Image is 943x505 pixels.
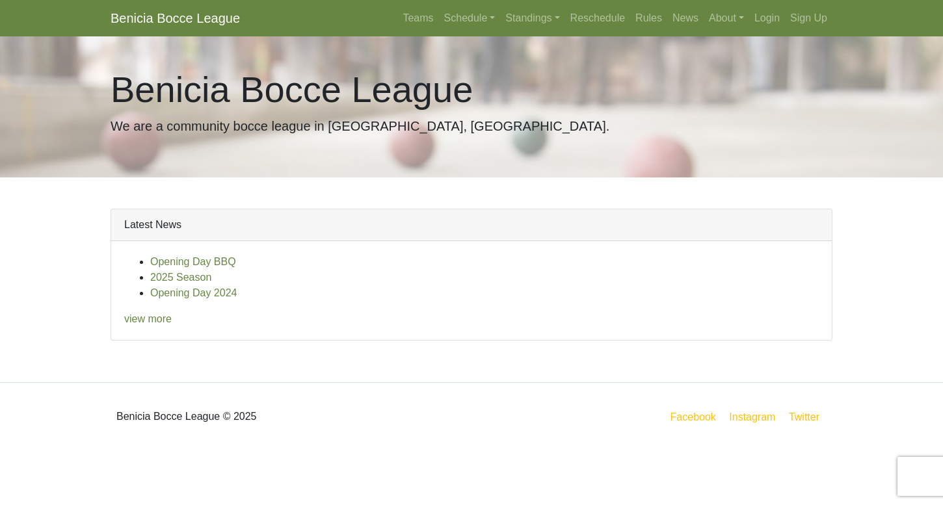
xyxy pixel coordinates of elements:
a: Standings [500,5,564,31]
a: Opening Day 2024 [150,287,237,298]
a: Instagram [726,409,778,425]
div: Benicia Bocce League © 2025 [101,393,471,440]
a: Facebook [668,409,719,425]
p: We are a community bocce league in [GEOGRAPHIC_DATA], [GEOGRAPHIC_DATA]. [111,116,832,136]
a: Benicia Bocce League [111,5,240,31]
a: Login [749,5,785,31]
a: News [667,5,704,31]
a: Schedule [439,5,501,31]
a: Sign Up [785,5,832,31]
a: view more [124,313,172,324]
a: Opening Day BBQ [150,256,236,267]
a: 2025 Season [150,272,211,283]
div: Latest News [111,209,832,241]
a: Teams [397,5,438,31]
h1: Benicia Bocce League [111,68,832,111]
a: Reschedule [565,5,631,31]
a: About [704,5,749,31]
a: Rules [630,5,667,31]
a: Twitter [786,409,830,425]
